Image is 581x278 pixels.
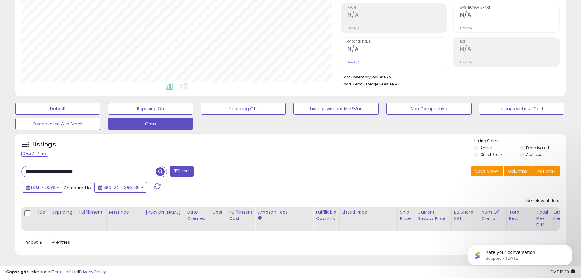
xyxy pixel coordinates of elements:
div: Current Buybox Price [418,209,449,222]
div: Ordered Items [553,209,576,222]
li: N/A [342,73,555,80]
button: Last 7 Days [22,182,63,193]
div: Total Rev. [509,209,531,222]
iframe: Intercom notifications message [459,232,581,275]
span: Compared to: [64,185,92,191]
button: Save View [471,166,503,176]
div: Title [35,209,46,215]
button: Actions [533,166,560,176]
strong: Copyright [6,269,28,275]
button: Default [15,103,100,115]
label: Out of Stock [480,152,503,157]
button: Non Competitive [386,103,472,115]
div: Clear All Filters [21,151,48,157]
button: Listings without Min/Max [293,103,378,115]
button: Filters [170,166,194,177]
div: Fulfillable Quantity [316,209,337,222]
span: N/A [390,81,397,87]
span: Ordered Items [347,40,447,44]
button: Repricing On [108,103,193,115]
b: Short Term Storage Fees: [342,81,389,87]
div: Listed Price [342,209,395,215]
div: Date Created [187,209,207,222]
span: Show: entries [26,239,70,245]
h2: N/A [460,11,559,20]
div: Fulfillment [79,209,104,215]
small: Prev: N/A [347,60,359,64]
div: Total Rev. Diff. [536,209,548,228]
h2: N/A [347,45,447,54]
b: Total Inventory Value: [342,74,383,80]
span: Columns [508,168,527,174]
div: Cost [212,209,224,215]
label: Archived [526,152,543,157]
span: ROI [460,40,559,44]
button: Sep-24 - Sep-30 [94,182,147,193]
span: Profit [347,6,447,9]
h5: Listings [32,140,56,149]
label: Active [480,145,492,150]
button: Listings without Cost [479,103,564,115]
a: Privacy Policy [79,269,106,275]
button: Columns [504,166,533,176]
div: [PERSON_NAME] [146,209,182,215]
button: Deactivated & In Stock [15,118,100,130]
div: Fulfillment Cost [229,209,253,222]
small: Prev: N/A [460,60,472,64]
div: Amazon Fees [258,209,310,215]
a: Terms of Use [52,269,78,275]
button: Repricing Off [201,103,286,115]
div: Min Price [109,209,141,215]
div: Ship Price [400,209,412,222]
div: BB Share 24h. [454,209,476,222]
span: Avg. Buybox Share [460,6,559,9]
div: Repricing [52,209,74,215]
label: Deactivated [526,145,549,150]
h2: N/A [460,45,559,54]
small: Amazon Fees. [258,215,261,221]
button: Cam [108,118,193,130]
div: Num of Comp. [482,209,504,222]
div: No relevant data [526,198,560,204]
h2: N/A [347,11,447,20]
span: Sep-24 - Sep-30 [103,184,140,190]
span: Last 7 Days [31,184,55,190]
p: Listing States: [474,138,566,144]
div: seller snap | | [6,269,106,275]
small: Prev: N/A [460,26,472,30]
small: Prev: N/A [347,26,359,30]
